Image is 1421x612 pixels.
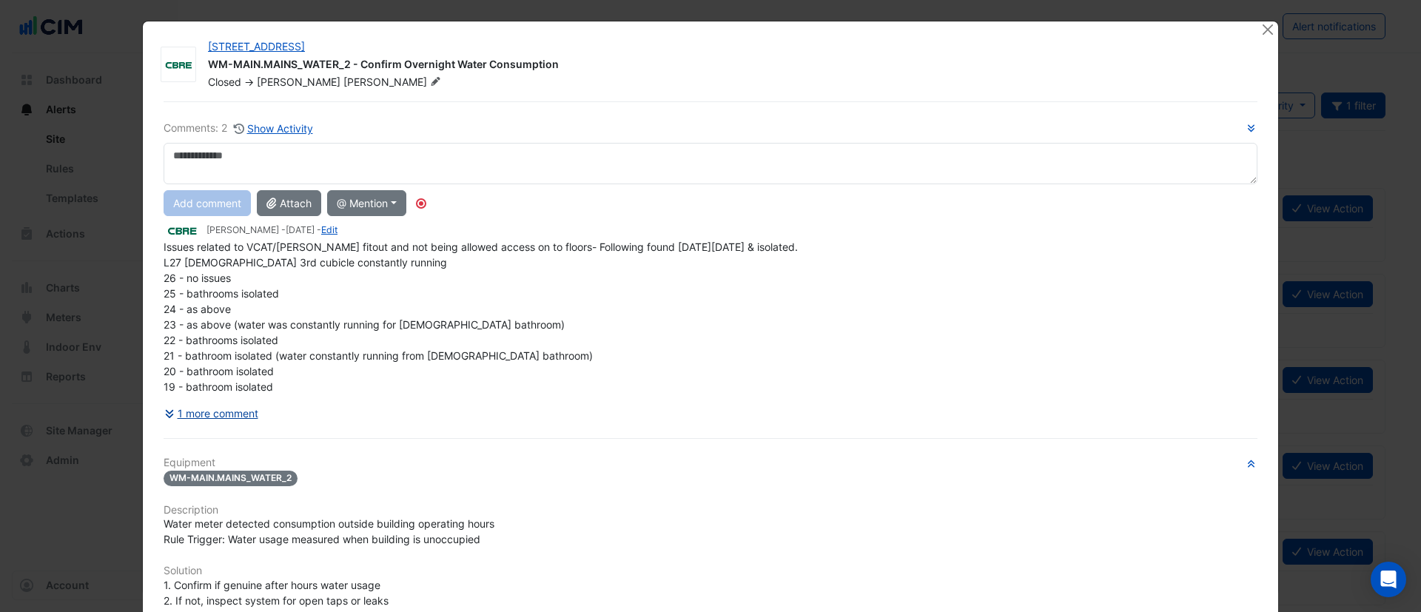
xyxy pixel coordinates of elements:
span: Water meter detected consumption outside building operating hours Rule Trigger: Water usage measu... [164,517,494,545]
a: Edit [321,224,337,235]
div: WM-MAIN.MAINS_WATER_2 - Confirm Overnight Water Consumption [208,57,1243,75]
span: [PERSON_NAME] [343,75,444,90]
div: Comments: 2 [164,120,314,137]
span: Closed [208,75,241,88]
span: 2025-09-22 10:34:48 [286,224,315,235]
img: CBRE Charter Hall [161,58,195,73]
span: WM-MAIN.MAINS_WATER_2 [164,471,298,486]
button: Close [1260,21,1275,37]
button: 1 more comment [164,400,259,426]
div: Tooltip anchor [414,197,428,210]
span: Issues related to VCAT/[PERSON_NAME] fitout and not being allowed access on to floors- Following ... [164,241,798,393]
span: -> [244,75,254,88]
small: [PERSON_NAME] - - [206,223,337,237]
button: @ Mention [327,190,406,216]
h6: Description [164,504,1257,517]
button: Show Activity [233,120,314,137]
h6: Solution [164,565,1257,577]
div: Open Intercom Messenger [1371,562,1406,597]
h6: Equipment [164,457,1257,469]
span: [PERSON_NAME] [257,75,340,88]
img: CBRE Charter Hall [164,223,201,239]
button: Attach [257,190,321,216]
a: [STREET_ADDRESS] [208,40,305,53]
